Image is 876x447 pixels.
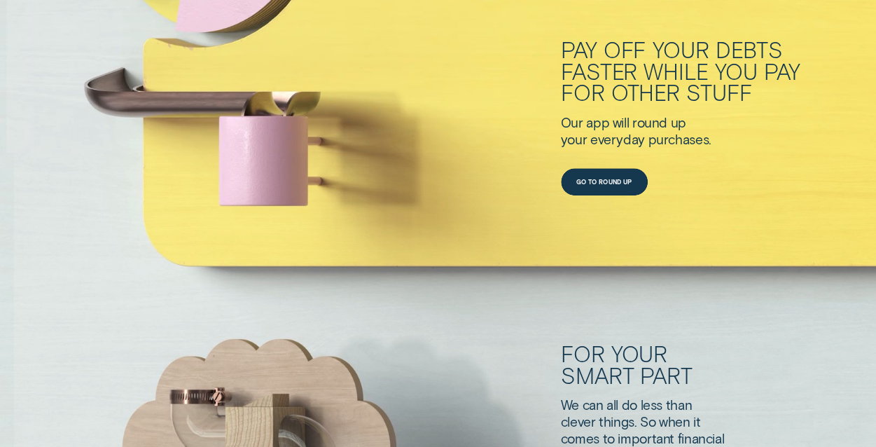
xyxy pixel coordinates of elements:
div: financial [677,430,724,447]
div: will [613,114,629,131]
div: important [618,430,674,447]
div: For [561,343,605,365]
div: Pay [561,39,597,61]
div: pay [763,61,800,83]
div: can [583,397,604,413]
div: to [602,430,614,447]
div: app [586,114,609,131]
div: it [693,413,700,430]
div: part [640,365,693,387]
div: clever [561,413,596,430]
div: less [640,397,662,413]
div: purchases. [648,131,711,148]
div: comes [561,430,599,447]
div: you [715,61,758,83]
div: your [653,39,709,61]
div: all [606,397,618,413]
div: for [561,82,605,104]
div: when [659,413,690,430]
div: everyday [590,131,645,148]
div: other [611,82,680,104]
a: Go to Round Up [561,168,648,196]
div: your [561,131,587,148]
div: things. [599,413,637,430]
div: debts [716,39,783,61]
div: your [611,343,667,365]
div: Our [561,114,583,131]
div: off [603,39,646,61]
div: up [670,114,686,131]
div: while [644,61,709,83]
div: than [665,397,691,413]
div: do [621,397,637,413]
div: So [640,413,655,430]
div: faster [561,61,638,83]
div: round [632,114,667,131]
div: stuff [686,82,753,104]
div: We [561,397,579,413]
div: smart [561,365,634,387]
